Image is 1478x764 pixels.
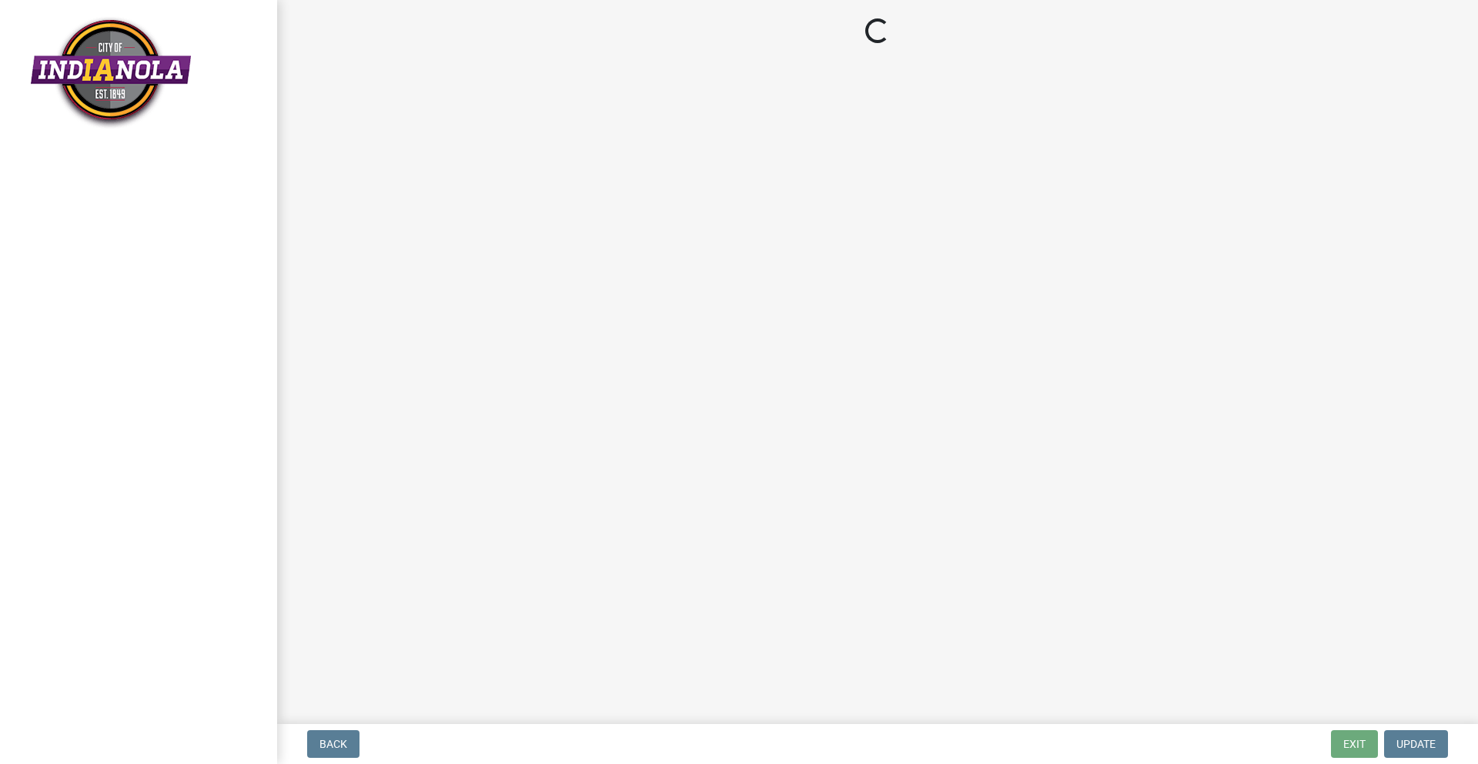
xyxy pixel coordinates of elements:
button: Exit [1331,730,1378,758]
span: Back [319,738,347,750]
button: Update [1384,730,1448,758]
button: Back [307,730,359,758]
img: City of Indianola, Iowa [31,16,191,129]
span: Update [1396,738,1436,750]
